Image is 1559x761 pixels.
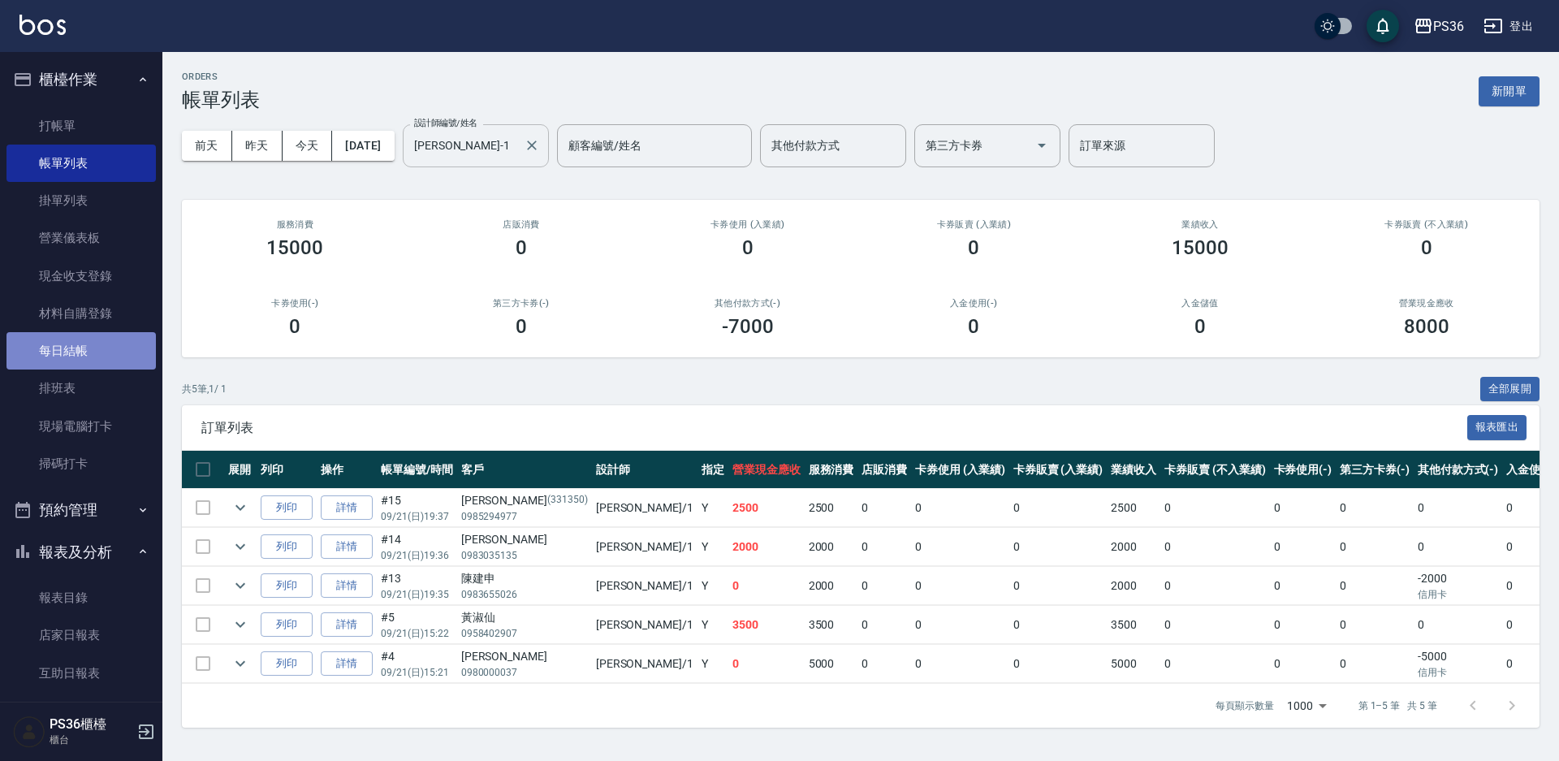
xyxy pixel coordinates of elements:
[1107,298,1294,309] h2: 入金儲值
[1160,606,1269,644] td: 0
[1107,645,1160,683] td: 5000
[6,408,156,445] a: 現場電腦打卡
[592,645,697,683] td: [PERSON_NAME] /1
[722,315,774,338] h3: -7000
[321,573,373,599] a: 詳情
[428,298,615,309] h2: 第三方卡券(-)
[6,579,156,616] a: 報表目錄
[1332,298,1520,309] h2: 營業現金應收
[1479,83,1540,98] a: 新開單
[880,298,1068,309] h2: 入金使用(-)
[728,489,805,527] td: 2500
[697,645,728,683] td: Y
[317,451,377,489] th: 操作
[1418,665,1499,680] p: 信用卡
[911,645,1009,683] td: 0
[377,567,457,605] td: #13
[6,489,156,531] button: 預約管理
[377,451,457,489] th: 帳單編號/時間
[381,509,453,524] p: 09/21 (日) 19:37
[520,134,543,157] button: Clear
[377,489,457,527] td: #15
[1433,16,1464,37] div: PS36
[228,495,253,520] button: expand row
[332,131,394,161] button: [DATE]
[228,573,253,598] button: expand row
[911,451,1009,489] th: 卡券使用 (入業績)
[697,528,728,566] td: Y
[857,645,911,683] td: 0
[1358,698,1437,713] p: 第 1–5 筆 共 5 筆
[283,131,333,161] button: 今天
[1160,451,1269,489] th: 卡券販賣 (不入業績)
[911,489,1009,527] td: 0
[461,548,588,563] p: 0983035135
[6,182,156,219] a: 掛單列表
[805,645,858,683] td: 5000
[461,609,588,626] div: 黃淑仙
[1407,10,1470,43] button: PS36
[261,534,313,560] button: 列印
[6,257,156,295] a: 現金收支登錄
[6,445,156,482] a: 掃碼打卡
[805,567,858,605] td: 2000
[6,692,156,729] a: 互助排行榜
[1336,451,1414,489] th: 第三方卡券(-)
[1270,489,1337,527] td: 0
[13,716,45,748] img: Person
[1270,528,1337,566] td: 0
[381,665,453,680] p: 09/21 (日) 15:21
[1414,451,1503,489] th: 其他付款方式(-)
[1336,606,1414,644] td: 0
[261,651,313,677] button: 列印
[377,528,457,566] td: #14
[261,573,313,599] button: 列印
[728,606,805,644] td: 3500
[1336,489,1414,527] td: 0
[1009,489,1108,527] td: 0
[1107,567,1160,605] td: 2000
[289,315,300,338] h3: 0
[321,534,373,560] a: 詳情
[1270,606,1337,644] td: 0
[857,567,911,605] td: 0
[6,655,156,692] a: 互助日報表
[321,651,373,677] a: 詳情
[1107,606,1160,644] td: 3500
[697,451,728,489] th: 指定
[182,89,260,111] h3: 帳單列表
[6,58,156,101] button: 櫃檯作業
[1421,236,1432,259] h3: 0
[911,606,1009,644] td: 0
[728,451,805,489] th: 營業現金應收
[547,492,588,509] p: (331350)
[728,528,805,566] td: 2000
[1480,377,1540,402] button: 全部展開
[1172,236,1229,259] h3: 15000
[1332,219,1520,230] h2: 卡券販賣 (不入業績)
[857,489,911,527] td: 0
[1009,451,1108,489] th: 卡券販賣 (入業績)
[1418,587,1499,602] p: 信用卡
[697,489,728,527] td: Y
[805,606,858,644] td: 3500
[457,451,592,489] th: 客戶
[377,645,457,683] td: #4
[880,219,1068,230] h2: 卡券販賣 (入業績)
[1467,415,1527,440] button: 報表匯出
[968,315,979,338] h3: 0
[857,451,911,489] th: 店販消費
[428,219,615,230] h2: 店販消費
[201,298,389,309] h2: 卡券使用(-)
[1009,567,1108,605] td: 0
[592,489,697,527] td: [PERSON_NAME] /1
[381,626,453,641] p: 09/21 (日) 15:22
[1270,645,1337,683] td: 0
[232,131,283,161] button: 昨天
[742,236,754,259] h3: 0
[6,107,156,145] a: 打帳單
[182,382,227,396] p: 共 5 筆, 1 / 1
[805,451,858,489] th: 服務消費
[1107,219,1294,230] h2: 業績收入
[592,528,697,566] td: [PERSON_NAME] /1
